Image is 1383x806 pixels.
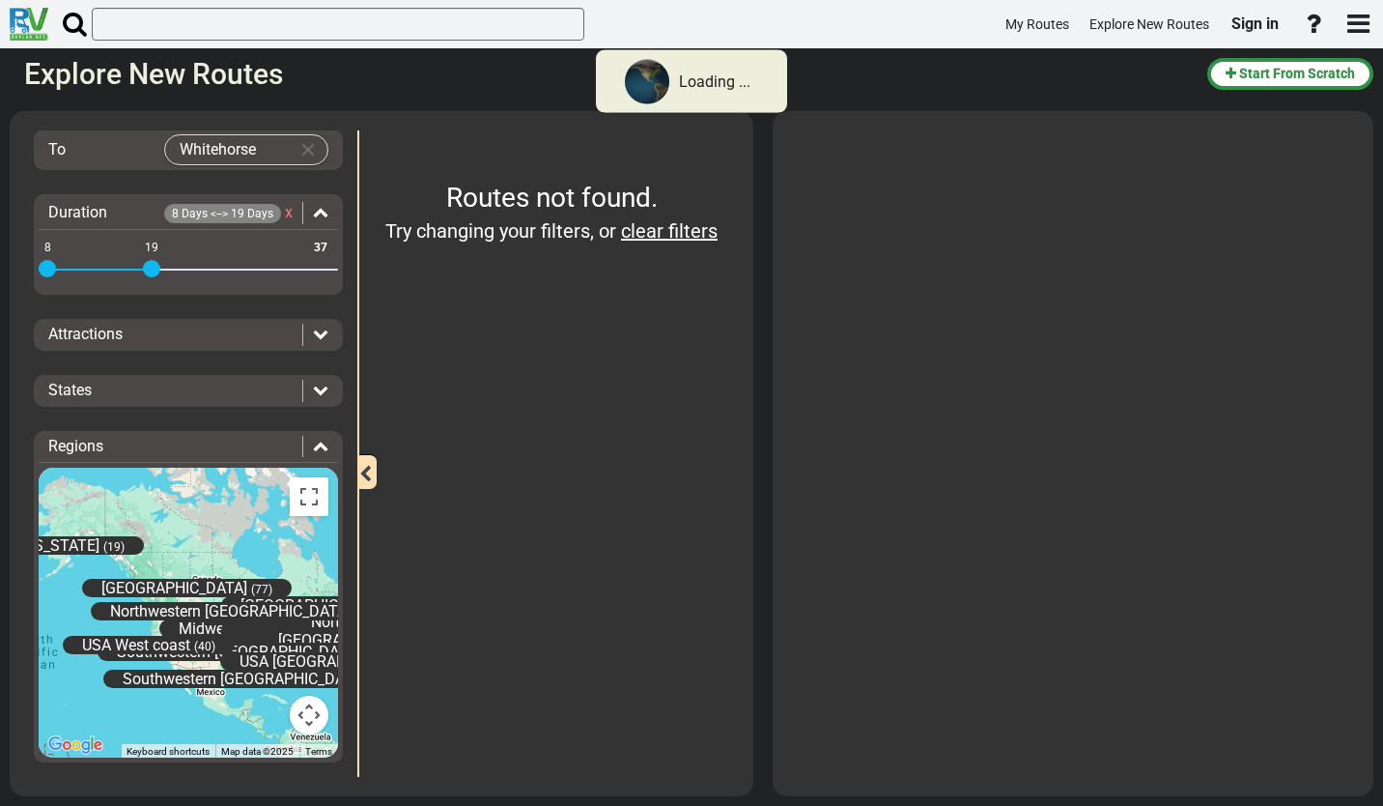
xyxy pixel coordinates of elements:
[24,58,1193,90] h2: Explore New Routes
[164,204,281,223] span: 8 Days <--> 19 Days
[48,325,123,343] span: Attractions
[123,670,366,688] span: Southwestern [GEOGRAPHIC_DATA]
[679,72,750,94] div: Loading ...
[42,239,54,257] span: 8
[1223,4,1287,44] a: Sign in
[294,135,323,164] button: Clear Input
[290,477,328,516] button: Toggle fullscreen view
[43,733,107,758] img: Google
[385,219,616,243] span: Try changing your filters, or
[110,602,351,620] span: Northwestern [GEOGRAPHIC_DATA]
[290,696,328,734] button: Map camera controls
[305,746,332,757] a: Terms (opens in new tab)
[39,436,338,458] div: Regions
[48,140,66,158] span: To
[165,135,289,164] input: Select
[48,437,103,455] span: Regions
[103,540,125,554] span: (19)
[20,536,99,555] span: [US_STATE]
[285,203,293,221] span: x
[142,239,161,257] span: 19
[1207,58,1373,90] button: Start From Scratch
[39,380,338,402] div: States
[251,583,272,596] span: (77)
[82,636,190,654] span: USA West coast
[194,640,215,653] span: (40)
[1089,16,1209,32] span: Explore New Routes
[446,182,658,214] span: Routes not found.
[39,202,338,224] div: Duration 8 Days <--> 19 Days x
[311,239,330,257] span: 37
[127,745,210,759] button: Keyboard shortcuts
[10,8,48,41] img: RvPlanetLogo.png
[101,579,247,597] span: [GEOGRAPHIC_DATA]
[43,733,107,758] a: Open this area in Google Maps (opens a new window)
[1231,14,1279,33] span: Sign in
[39,324,338,346] div: Attractions
[48,381,92,399] span: States
[997,6,1078,43] a: My Routes
[1239,66,1355,81] span: Start From Scratch
[621,219,718,243] a: clear filters
[221,746,294,757] span: Map data ©2025
[1005,16,1069,32] span: My Routes
[240,653,418,672] span: USA [GEOGRAPHIC_DATA]
[48,203,107,221] span: Duration
[1081,6,1218,43] a: Explore New Routes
